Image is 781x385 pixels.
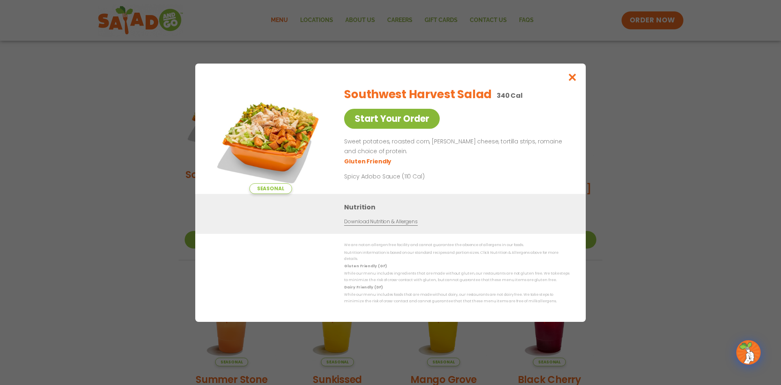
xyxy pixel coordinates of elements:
h3: Nutrition [344,202,574,212]
li: Gluten Friendly [344,157,393,165]
p: While our menu includes ingredients that are made without gluten, our restaurants are not gluten ... [344,271,569,283]
p: We are not an allergen free facility and cannot guarantee the absence of allergens in our foods. [344,242,569,248]
h2: Southwest Harvest Salad [344,86,492,103]
span: Seasonal [249,183,292,194]
p: Spicy Adobo Sauce (110 Cal) [344,172,495,180]
strong: Gluten Friendly (GF) [344,264,386,268]
strong: Dairy Friendly (DF) [344,285,382,290]
button: Close modal [559,64,586,91]
a: Start Your Order [344,109,440,129]
p: While our menu includes foods that are made without dairy, our restaurants are not dairy free. We... [344,292,569,304]
p: Nutrition information is based on our standard recipes and portion sizes. Click Nutrition & Aller... [344,249,569,262]
img: wpChatIcon [737,341,760,364]
a: Download Nutrition & Allergens [344,218,417,226]
p: 340 Cal [497,90,523,101]
img: Featured product photo for Southwest Harvest Salad [214,80,327,194]
p: Sweet potatoes, roasted corn, [PERSON_NAME] cheese, tortilla strips, romaine and choice of protein. [344,137,566,156]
